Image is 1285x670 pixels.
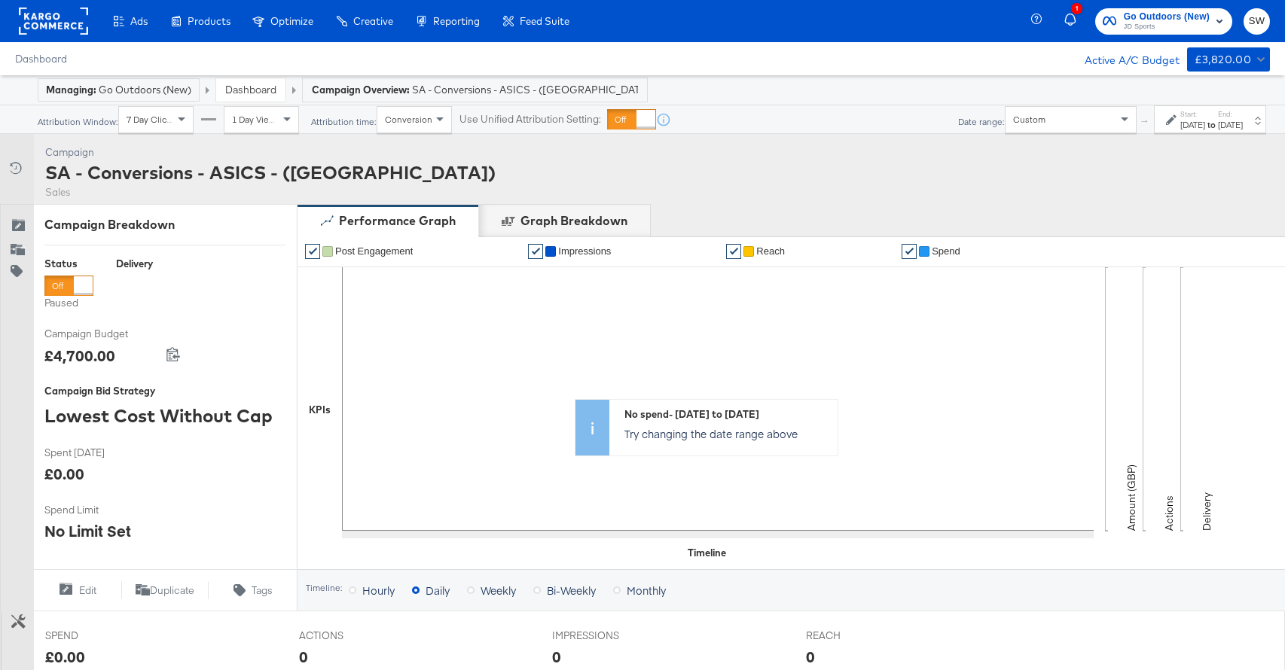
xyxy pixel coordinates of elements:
[1069,47,1180,70] div: Active A/C Budget
[150,583,194,598] span: Duplicate
[1180,109,1205,119] label: Start:
[1071,3,1082,14] div: 1
[481,583,516,598] span: Weekly
[339,212,456,230] div: Performance Graph
[624,426,830,441] p: Try changing the date range above
[520,212,627,230] div: Graph Breakdown
[116,257,153,271] div: Delivery
[44,446,157,460] span: Spent [DATE]
[806,646,815,668] div: 0
[121,581,209,599] button: Duplicate
[45,145,496,160] div: Campaign
[79,583,96,598] span: Edit
[305,244,320,259] a: ✔
[45,160,496,185] div: SA - Conversions - ASICS - ([GEOGRAPHIC_DATA])
[1218,109,1243,119] label: End:
[44,384,285,398] div: Campaign Bid Strategy
[44,520,131,542] div: No Limit Set
[1124,21,1210,33] span: JD Sports
[335,245,413,257] span: Post Engagement
[44,345,115,367] div: £4,700.00
[44,463,84,485] div: £0.00
[426,583,450,598] span: Daily
[459,112,601,126] label: Use Unified Attribution Setting:
[225,83,276,96] a: Dashboard
[44,257,93,271] div: Status
[312,84,410,96] strong: Campaign Overview:
[528,244,543,259] a: ✔
[756,245,785,257] span: Reach
[385,114,432,125] span: Conversion
[310,117,377,127] div: Attribution time:
[46,83,191,97] div: Go Outdoors (New)
[1244,8,1270,35] button: SW
[37,117,118,127] div: Attribution Window:
[726,244,741,259] a: ✔
[1062,7,1088,36] button: 1
[45,646,85,668] div: £0.00
[44,327,157,341] span: Campaign Budget
[902,244,917,259] a: ✔
[957,117,1005,127] div: Date range:
[932,245,960,257] span: Spend
[433,15,480,27] span: Reporting
[305,583,343,593] div: Timeline:
[45,629,158,643] span: SPEND
[299,629,412,643] span: ACTIONS
[627,583,666,598] span: Monthly
[127,114,176,125] span: 7 Day Clicks
[1180,119,1205,131] div: [DATE]
[520,15,569,27] span: Feed Suite
[547,583,596,598] span: Bi-Weekly
[299,646,308,668] div: 0
[624,407,830,422] div: No spend - [DATE] to [DATE]
[130,15,148,27] span: Ads
[353,15,393,27] span: Creative
[1013,114,1045,125] span: Custom
[552,629,665,643] span: IMPRESSIONS
[270,15,313,27] span: Optimize
[44,296,93,310] label: Paused
[1195,50,1252,69] div: £3,820.00
[44,216,285,233] div: Campaign Breakdown
[232,114,280,125] span: 1 Day Views
[1095,8,1232,35] button: Go Outdoors (New)JD Sports
[45,185,496,199] div: Sales
[806,629,919,643] span: REACH
[188,15,230,27] span: Products
[44,503,157,517] span: Spend Limit
[15,53,67,65] a: Dashboard
[209,581,297,599] button: Tags
[252,583,273,598] span: Tags
[1205,119,1218,130] strong: to
[33,581,121,599] button: Edit
[412,83,638,97] span: SA - Conversions - ASICS - (SF)
[1250,13,1264,30] span: SW
[558,245,611,257] span: Impressions
[362,583,395,598] span: Hourly
[552,646,561,668] div: 0
[44,403,285,428] div: Lowest Cost Without Cap
[1187,47,1270,72] button: £3,820.00
[1124,9,1210,25] span: Go Outdoors (New)
[1138,120,1152,125] span: ↑
[1218,119,1243,131] div: [DATE]
[46,84,96,96] strong: Managing:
